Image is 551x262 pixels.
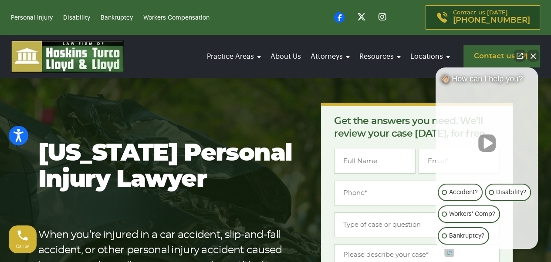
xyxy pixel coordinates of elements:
[478,134,496,152] button: Unmute video
[426,5,540,30] a: Contact us [DATE][PHONE_NUMBER]
[101,15,133,21] a: Bankruptcy
[143,15,210,21] a: Workers Compensation
[436,74,538,88] div: 👋🏼 How can I help you?
[453,10,530,25] p: Contact us [DATE]
[334,115,500,140] p: Get the answers you need. We’ll review your case [DATE], for free.
[449,187,478,198] p: Accident?
[16,244,30,249] span: Call us
[527,50,539,62] button: Close Intaker Chat Widget
[334,212,500,237] input: Type of case or question
[334,149,415,174] input: Full Name
[419,149,500,174] input: Email*
[11,15,53,21] a: Personal Injury
[449,209,495,219] p: Workers' Comp?
[357,44,403,69] a: Resources
[268,44,304,69] a: About Us
[308,44,352,69] a: Attorneys
[496,187,526,198] p: Disability?
[11,40,124,73] img: logo
[334,181,500,205] input: Phone*
[449,231,484,241] p: Bankruptcy?
[204,44,264,69] a: Practice Areas
[514,50,526,62] a: Open direct chat
[444,249,454,257] a: Open intaker chat
[38,141,294,193] h1: [US_STATE] Personal Injury Lawyer
[408,44,453,69] a: Locations
[463,45,540,67] a: Contact us
[63,15,90,21] a: Disability
[453,16,530,25] span: [PHONE_NUMBER]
